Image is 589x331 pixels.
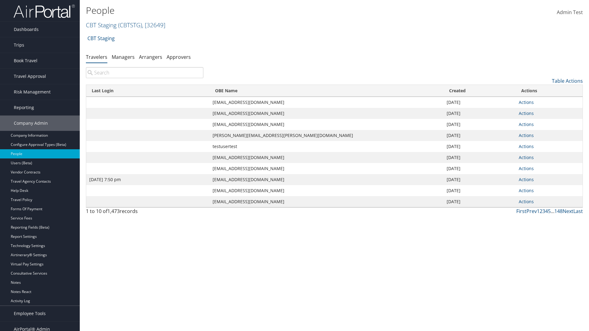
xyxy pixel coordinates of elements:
a: Actions [519,165,534,171]
th: OBE Name: activate to sort column ascending [210,85,444,97]
span: Travel Approval [14,69,46,84]
span: … [551,208,554,215]
a: CBT Staging [87,32,115,44]
a: Arrangers [139,54,162,60]
span: , [ 32649 ] [142,21,165,29]
td: [PERSON_NAME][EMAIL_ADDRESS][PERSON_NAME][DOMAIN_NAME] [210,130,444,141]
td: [EMAIL_ADDRESS][DOMAIN_NAME] [210,108,444,119]
td: [DATE] [444,174,516,185]
td: [DATE] [444,196,516,207]
a: Actions [519,199,534,204]
a: CBT Staging [86,21,165,29]
a: Actions [519,110,534,116]
td: [DATE] [444,185,516,196]
td: [DATE] [444,163,516,174]
a: Actions [519,143,534,149]
span: Book Travel [14,53,37,68]
td: [EMAIL_ADDRESS][DOMAIN_NAME] [210,196,444,207]
td: [DATE] [444,108,516,119]
a: Travelers [86,54,107,60]
td: [EMAIL_ADDRESS][DOMAIN_NAME] [210,163,444,174]
a: Admin Test [557,3,583,22]
h1: People [86,4,417,17]
th: Last Login: activate to sort column ascending [86,85,210,97]
td: [DATE] 7:50 pm [86,174,210,185]
span: Dashboards [14,22,39,37]
img: airportal-logo.png [13,4,75,18]
a: 4 [545,208,548,215]
span: Admin Test [557,9,583,16]
td: [DATE] [444,152,516,163]
td: [DATE] [444,97,516,108]
span: Company Admin [14,116,48,131]
td: testusertest [210,141,444,152]
a: Actions [519,154,534,160]
a: 2 [540,208,542,215]
a: Actions [519,132,534,138]
td: [EMAIL_ADDRESS][DOMAIN_NAME] [210,185,444,196]
a: Managers [112,54,135,60]
span: Employee Tools [14,306,46,321]
th: Actions [516,85,583,97]
a: Next [563,208,573,215]
td: [EMAIL_ADDRESS][DOMAIN_NAME] [210,119,444,130]
a: First [516,208,526,215]
span: Reporting [14,100,34,115]
a: 1 [537,208,540,215]
a: Last [573,208,583,215]
a: Prev [526,208,537,215]
a: Approvers [167,54,191,60]
a: Table Actions [552,78,583,84]
td: [DATE] [444,119,516,130]
span: ( CBTSTG ) [118,21,142,29]
a: Actions [519,188,534,193]
th: Created: activate to sort column ascending [444,85,516,97]
span: Trips [14,37,24,53]
a: 5 [548,208,551,215]
td: [EMAIL_ADDRESS][DOMAIN_NAME] [210,152,444,163]
div: 1 to 10 of records [86,207,203,218]
td: [EMAIL_ADDRESS][DOMAIN_NAME] [210,97,444,108]
a: Actions [519,99,534,105]
span: Risk Management [14,84,51,100]
a: Actions [519,177,534,182]
a: 148 [554,208,563,215]
span: 1,473 [107,208,120,215]
td: [EMAIL_ADDRESS][DOMAIN_NAME] [210,174,444,185]
td: [DATE] [444,141,516,152]
input: Search [86,67,203,78]
a: 3 [542,208,545,215]
a: Actions [519,121,534,127]
td: [DATE] [444,130,516,141]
